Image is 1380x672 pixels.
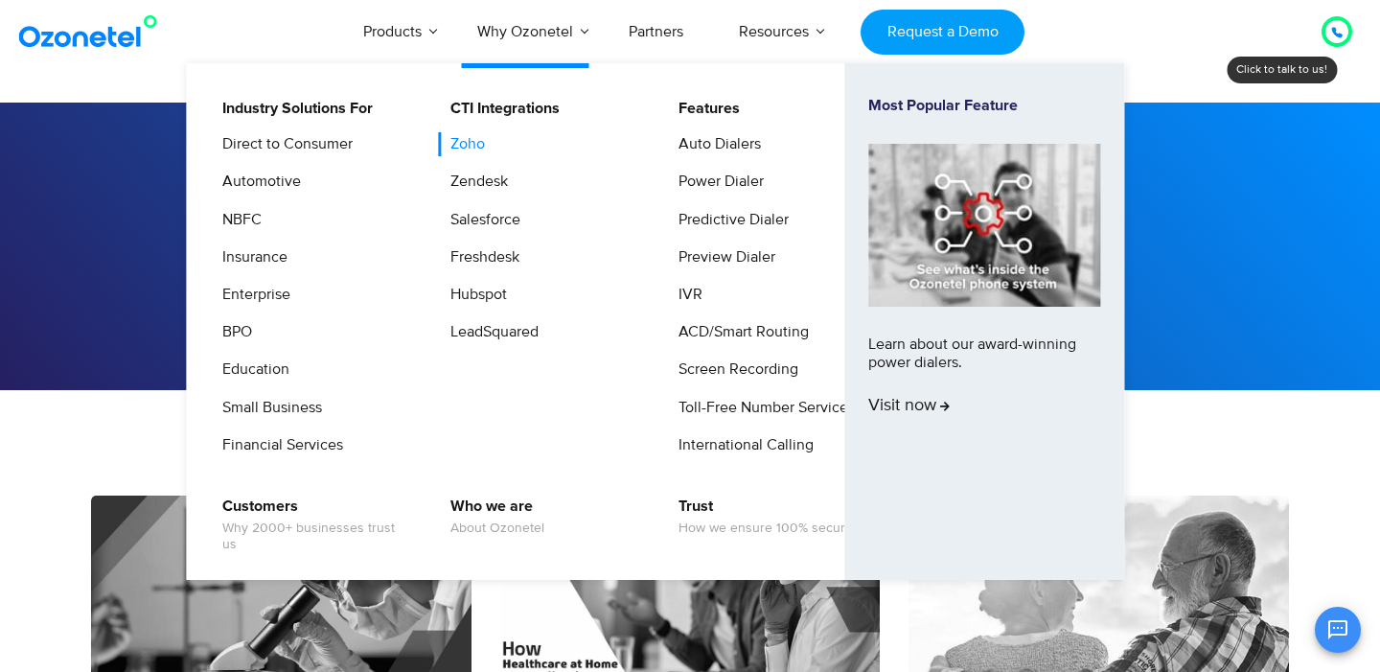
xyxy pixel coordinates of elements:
a: Salesforce [438,208,523,232]
a: NBFC [210,208,264,232]
a: Zoho [438,132,488,156]
a: Who we areAbout Ozonetel [438,495,547,540]
a: Request a Demo [861,10,1024,55]
button: Open chat [1315,607,1361,653]
a: Toll-Free Number Services [666,396,858,420]
a: Predictive Dialer [666,208,792,232]
a: Zendesk [438,170,511,194]
span: Visit now [868,396,950,417]
a: Financial Services [210,433,346,457]
a: TrustHow we ensure 100% security [666,495,862,540]
h1: Customer stories [91,216,1289,268]
a: Education [210,358,292,382]
a: Industry Solutions For [210,97,376,121]
a: LeadSquared [438,320,541,344]
span: Why 2000+ businesses trust us [222,521,411,553]
a: BPO [210,320,255,344]
a: CustomersWhy 2000+ businesses trust us [210,495,414,556]
a: Most Popular FeatureLearn about our award-winning power dialers.Visit now [868,97,1100,546]
a: Preview Dialer [666,245,778,269]
a: Auto Dialers [666,132,764,156]
img: phone-system-min.jpg [868,144,1100,306]
a: Small Business [210,396,325,420]
span: About Ozonetel [450,521,544,537]
a: Automotive [210,170,304,194]
a: CTI Integrations [438,97,563,121]
a: Freshdesk [438,245,522,269]
span: How we ensure 100% security [678,521,859,537]
a: IVR [666,283,705,307]
a: Hubspot [438,283,510,307]
a: Features [666,97,743,121]
a: Enterprise [210,283,293,307]
a: ACD/Smart Routing [666,320,812,344]
a: Screen Recording [666,358,801,382]
a: Insurance [210,245,290,269]
a: Direct to Consumer [210,132,356,156]
a: International Calling [666,433,816,457]
a: Power Dialer [666,170,767,194]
